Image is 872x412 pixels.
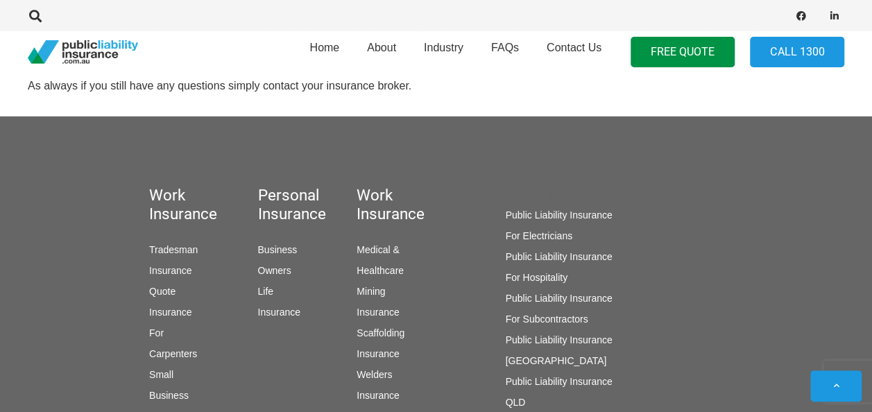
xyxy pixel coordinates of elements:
a: Public Liability Insurance For Electricians [505,209,612,241]
h5: Work Insurance [149,185,178,223]
a: Search [22,10,49,22]
a: Back to top [810,370,862,402]
a: Welders Insurance [357,368,399,400]
a: Mining Insurance [357,285,399,317]
a: Insurance For Carpenters [149,306,197,359]
a: Home [296,27,353,77]
a: FREE QUOTE [631,37,735,68]
a: Industry [410,27,477,77]
a: FAQs [477,27,533,77]
a: Call 1300 [750,37,844,68]
a: Public Liability Insurance For Hospitality [505,250,612,282]
a: Medical & Healthcare [357,243,404,275]
a: Public Liability Insurance QLD [505,375,612,407]
a: Public Liability Insurance [GEOGRAPHIC_DATA] [505,334,612,366]
a: LinkedIn [825,6,844,26]
a: Scaffolding Insurance [357,327,404,359]
h5: Work Insurance [357,185,425,223]
a: Contact Us [533,27,615,77]
a: Facebook [792,6,811,26]
h5: Work Insurance [505,185,624,204]
a: Tradesman Insurance Quote [149,243,198,296]
a: About [353,27,410,77]
a: pli_logotransparent [28,40,138,65]
span: Home [309,42,339,53]
span: FAQs [491,42,519,53]
p: As always if you still have any questions simply contact your insurance broker. [28,78,844,93]
a: Business Owners Life Insurance [257,243,300,317]
h5: Personal Insurance [257,185,277,223]
span: Industry [424,42,463,53]
span: Contact Us [547,42,601,53]
span: About [367,42,396,53]
a: Public Liability Insurance For Subcontractors [505,292,612,324]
